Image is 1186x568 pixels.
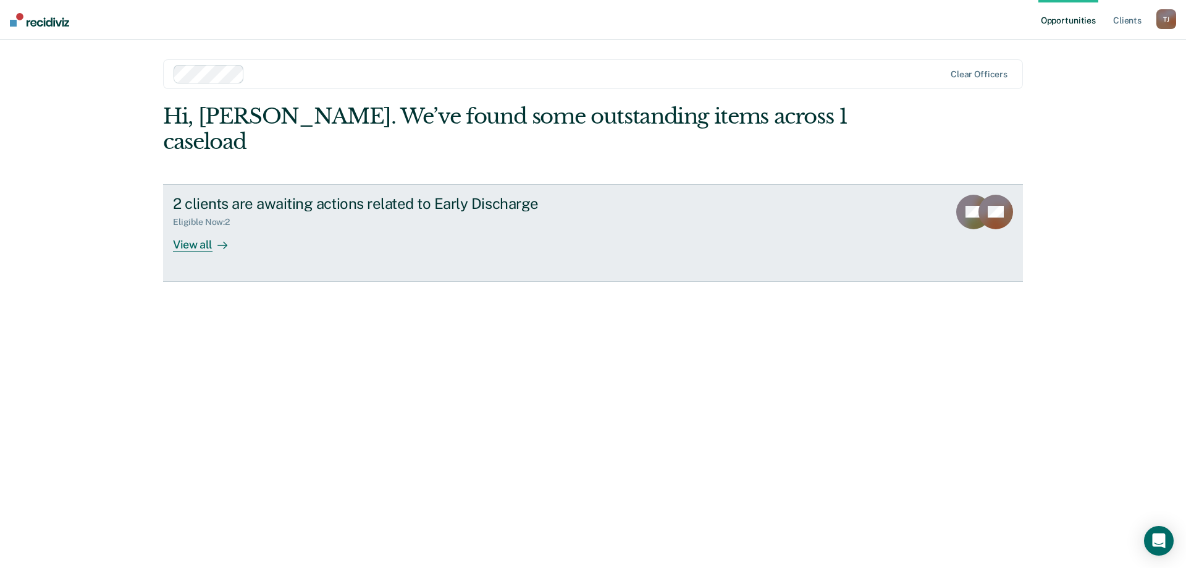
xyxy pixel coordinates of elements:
[173,217,240,227] div: Eligible Now : 2
[10,13,69,27] img: Recidiviz
[163,184,1023,282] a: 2 clients are awaiting actions related to Early DischargeEligible Now:2View all
[1156,9,1176,29] button: TJ
[1144,526,1174,556] div: Open Intercom Messenger
[951,69,1007,80] div: Clear officers
[163,104,851,155] div: Hi, [PERSON_NAME]. We’ve found some outstanding items across 1 caseload
[173,195,607,213] div: 2 clients are awaiting actions related to Early Discharge
[1156,9,1176,29] div: T J
[173,227,242,252] div: View all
